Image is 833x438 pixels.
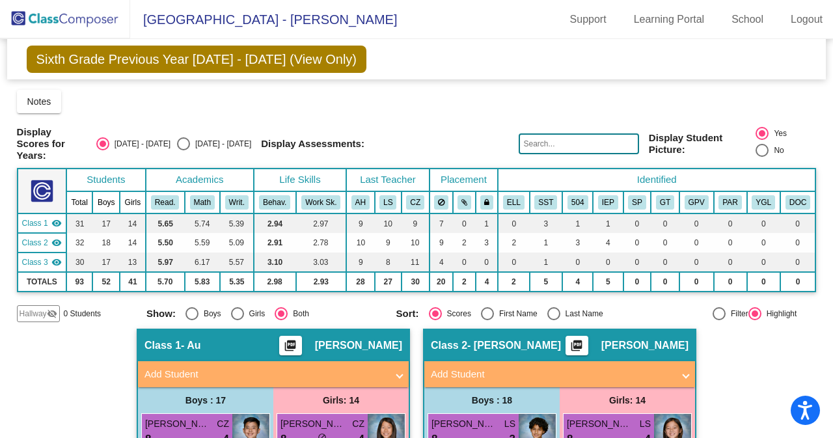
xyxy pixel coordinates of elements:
[476,213,498,233] td: 1
[151,195,180,210] button: Read.
[560,9,617,30] a: Support
[396,307,636,320] mat-radio-group: Select an option
[560,308,603,320] div: Last Name
[351,195,370,210] button: AH
[476,191,498,213] th: Keep with teacher
[185,233,220,253] td: 5.59
[217,417,229,431] span: CZ
[785,195,810,210] button: DOC
[714,191,747,213] th: Parent meetings, emails, concerns
[498,253,529,272] td: 0
[146,233,185,253] td: 5.50
[190,195,215,210] button: Math
[649,132,753,156] span: Display Student Picture:
[530,213,563,233] td: 3
[220,253,254,272] td: 5.57
[498,191,529,213] th: English Language Learner
[402,213,430,233] td: 9
[66,213,92,233] td: 31
[593,191,623,213] th: Individualized Education Plan
[22,237,48,249] span: Class 2
[714,253,747,272] td: 0
[640,417,651,431] span: LS
[244,308,266,320] div: Girls
[120,213,146,233] td: 14
[534,195,557,210] button: SST
[530,272,563,292] td: 5
[144,339,181,352] span: Class 1
[92,272,120,292] td: 52
[280,417,346,431] span: [PERSON_NAME]
[198,308,221,320] div: Boys
[562,191,593,213] th: 504 Plan
[288,308,309,320] div: Both
[282,339,298,357] mat-icon: picture_as_pdf
[220,233,254,253] td: 5.09
[453,272,476,292] td: 2
[375,213,402,233] td: 10
[17,90,62,113] button: Notes
[780,253,815,272] td: 0
[747,191,780,213] th: Young for Grade Level
[47,308,57,319] mat-icon: visibility_off
[430,191,453,213] th: Keep away students
[146,253,185,272] td: 5.97
[220,213,254,233] td: 5.39
[498,169,815,191] th: Identified
[181,339,201,352] span: - Au
[346,169,429,191] th: Last Teacher
[146,213,185,233] td: 5.65
[761,308,797,320] div: Highlight
[752,195,775,210] button: YGL
[17,126,87,161] span: Display Scores for Years:
[453,191,476,213] th: Keep with students
[254,213,296,233] td: 2.94
[66,233,92,253] td: 32
[379,195,396,210] button: LS
[273,387,409,413] div: Girls: 14
[623,9,715,30] a: Learning Portal
[430,272,453,292] td: 20
[66,169,146,191] th: Students
[679,213,714,233] td: 0
[120,272,146,292] td: 41
[96,137,251,150] mat-radio-group: Select an option
[92,191,120,213] th: Boys
[109,138,171,150] div: [DATE] - [DATE]
[476,253,498,272] td: 0
[130,9,397,30] span: [GEOGRAPHIC_DATA] - [PERSON_NAME]
[346,272,374,292] td: 28
[66,272,92,292] td: 93
[120,233,146,253] td: 14
[315,339,402,352] span: [PERSON_NAME]
[146,272,185,292] td: 5.70
[498,272,529,292] td: 2
[679,233,714,253] td: 0
[146,307,387,320] mat-radio-group: Select an option
[721,9,774,30] a: School
[22,217,48,229] span: Class 1
[651,253,679,272] td: 0
[780,191,815,213] th: NEEDS DOCUMENTS FOR ENROLLMENT
[185,272,220,292] td: 5.83
[279,336,302,355] button: Print Students Details
[530,191,563,213] th: SST
[569,339,584,357] mat-icon: picture_as_pdf
[120,191,146,213] th: Girls
[402,272,430,292] td: 30
[593,233,623,253] td: 4
[254,253,296,272] td: 3.10
[679,191,714,213] th: Good Parent Volunteer
[593,213,623,233] td: 1
[780,272,815,292] td: 0
[375,253,402,272] td: 8
[747,272,780,292] td: 0
[185,213,220,233] td: 5.74
[296,253,347,272] td: 3.03
[27,46,366,73] span: Sixth Grade Previous Year [DATE] - [DATE] (View Only)
[623,253,651,272] td: 0
[679,253,714,272] td: 0
[623,191,651,213] th: Speech IEP
[601,339,689,352] span: [PERSON_NAME]
[442,308,471,320] div: Scores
